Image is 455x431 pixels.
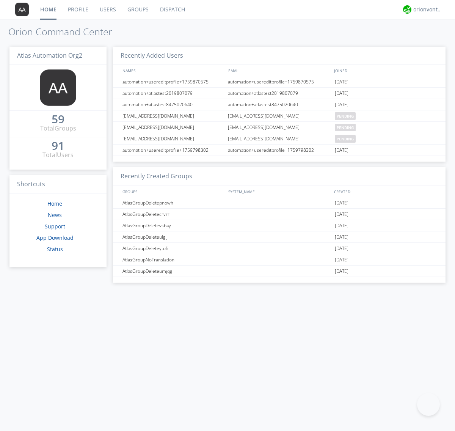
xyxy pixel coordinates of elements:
a: 59 [52,115,64,124]
span: [DATE] [335,145,348,156]
span: [DATE] [335,209,348,220]
span: pending [335,124,356,131]
a: Home [47,200,62,207]
span: pending [335,112,356,120]
a: automation+usereditprofile+1759798302automation+usereditprofile+1759798302[DATE] [113,145,446,156]
div: automation+atlastest2019807079 [226,88,333,99]
div: orionvontas+atlas+automation+org2 [413,6,442,13]
div: automation+usereditprofile+1759870575 [226,76,333,87]
img: 373638.png [15,3,29,16]
a: AtlasGroupDeleteulgij[DATE] [113,231,446,243]
span: [DATE] [335,197,348,209]
div: JOINED [332,65,438,76]
div: [EMAIL_ADDRESS][DOMAIN_NAME] [226,122,333,133]
div: AtlasGroupDeletepnowh [121,197,226,208]
span: [DATE] [335,231,348,243]
span: [DATE] [335,88,348,99]
div: Total Users [42,151,74,159]
div: automation+usereditprofile+1759798302 [226,145,333,156]
div: SYSTEM_NAME [226,186,332,197]
a: Support [45,223,65,230]
h3: Recently Created Groups [113,167,446,186]
a: AtlasGroupNoTranslation[DATE] [113,254,446,266]
div: AtlasGroupDeleteytofr [121,243,226,254]
div: [EMAIL_ADDRESS][DOMAIN_NAME] [121,110,226,121]
a: AtlasGroupDeleteumjqg[DATE] [113,266,446,277]
img: 373638.png [40,69,76,106]
div: NAMES [121,65,224,76]
div: 91 [52,142,64,149]
span: [DATE] [335,254,348,266]
a: AtlasGroupDeletepnowh[DATE] [113,197,446,209]
h3: Recently Added Users [113,47,446,65]
a: automation+usereditprofile+1759870575automation+usereditprofile+1759870575[DATE] [113,76,446,88]
div: [EMAIL_ADDRESS][DOMAIN_NAME] [121,133,226,144]
a: [EMAIL_ADDRESS][DOMAIN_NAME][EMAIL_ADDRESS][DOMAIN_NAME]pending [113,122,446,133]
span: Atlas Automation Org2 [17,51,82,60]
div: GROUPS [121,186,224,197]
a: AtlasGroupDeletevsbay[DATE] [113,220,446,231]
a: Status [47,245,63,253]
span: [DATE] [335,220,348,231]
div: [EMAIL_ADDRESS][DOMAIN_NAME] [226,133,333,144]
div: AtlasGroupNoTranslation [121,254,226,265]
div: [EMAIL_ADDRESS][DOMAIN_NAME] [121,122,226,133]
div: automation+usereditprofile+1759870575 [121,76,226,87]
div: [EMAIL_ADDRESS][DOMAIN_NAME] [226,110,333,121]
a: App Download [36,234,74,241]
div: AtlasGroupDeleteumjqg [121,266,226,277]
a: [EMAIL_ADDRESS][DOMAIN_NAME][EMAIL_ADDRESS][DOMAIN_NAME]pending [113,110,446,122]
a: [EMAIL_ADDRESS][DOMAIN_NAME][EMAIL_ADDRESS][DOMAIN_NAME]pending [113,133,446,145]
div: AtlasGroupDeletevsbay [121,220,226,231]
a: automation+atlastest2019807079automation+atlastest2019807079[DATE] [113,88,446,99]
span: [DATE] [335,266,348,277]
div: AtlasGroupDeleteulgij [121,231,226,242]
div: automation+atlastest2019807079 [121,88,226,99]
h3: Shortcuts [9,175,107,194]
div: 59 [52,115,64,123]
div: automation+atlastest8475020640 [121,99,226,110]
div: automation+atlastest8475020640 [226,99,333,110]
a: automation+atlastest8475020640automation+atlastest8475020640[DATE] [113,99,446,110]
div: EMAIL [226,65,332,76]
div: automation+usereditprofile+1759798302 [121,145,226,156]
span: [DATE] [335,76,348,88]
span: [DATE] [335,99,348,110]
a: AtlasGroupDeleteytofr[DATE] [113,243,446,254]
a: News [48,211,62,219]
div: Total Groups [40,124,76,133]
img: 29d36aed6fa347d5a1537e7736e6aa13 [403,5,411,14]
span: pending [335,135,356,143]
a: AtlasGroupDeletecrvrr[DATE] [113,209,446,220]
iframe: Toggle Customer Support [417,393,440,416]
a: 91 [52,142,64,151]
span: [DATE] [335,243,348,254]
div: CREATED [332,186,438,197]
div: AtlasGroupDeletecrvrr [121,209,226,220]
